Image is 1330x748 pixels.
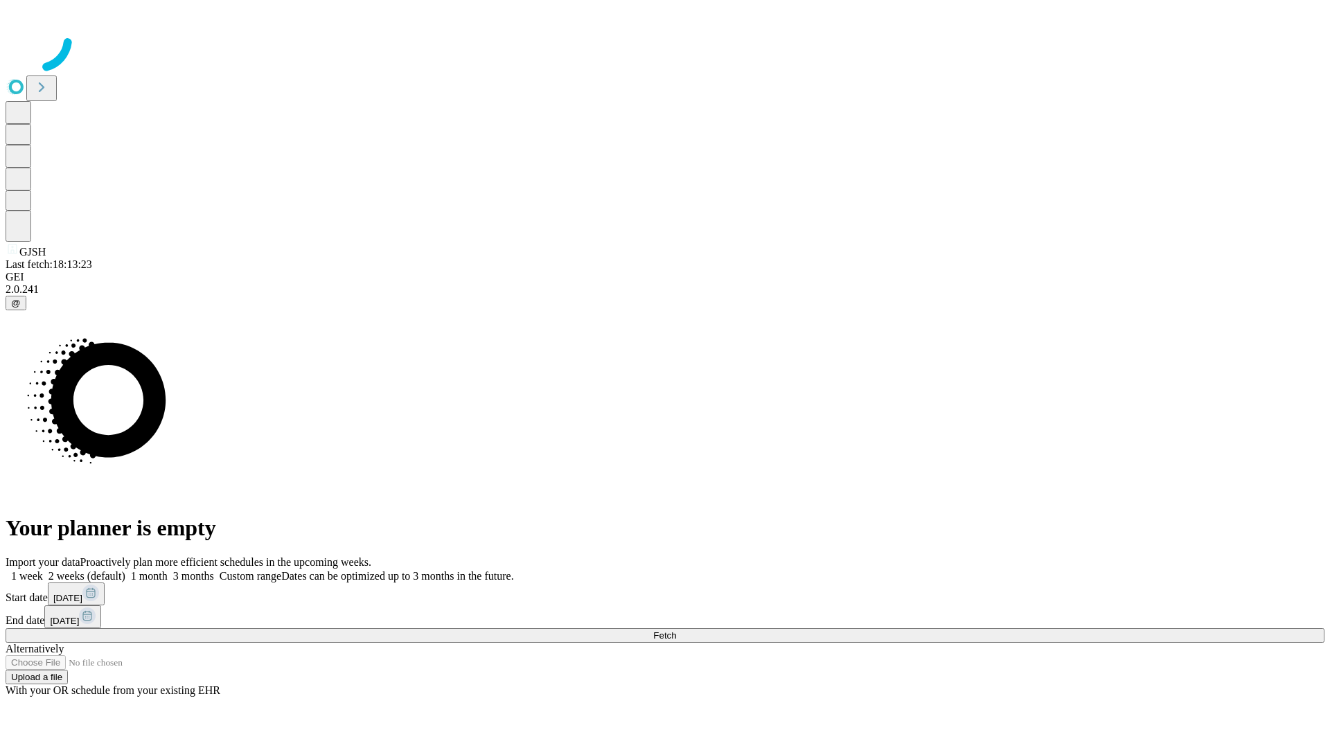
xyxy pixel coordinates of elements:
[53,593,82,603] span: [DATE]
[6,684,220,696] span: With your OR schedule from your existing EHR
[6,605,1324,628] div: End date
[6,296,26,310] button: @
[19,246,46,258] span: GJSH
[6,515,1324,541] h1: Your planner is empty
[173,570,214,582] span: 3 months
[11,298,21,308] span: @
[220,570,281,582] span: Custom range
[6,582,1324,605] div: Start date
[6,643,64,654] span: Alternatively
[131,570,168,582] span: 1 month
[48,582,105,605] button: [DATE]
[6,258,92,270] span: Last fetch: 18:13:23
[653,630,676,641] span: Fetch
[48,570,125,582] span: 2 weeks (default)
[6,283,1324,296] div: 2.0.241
[6,556,80,568] span: Import your data
[6,670,68,684] button: Upload a file
[11,570,43,582] span: 1 week
[44,605,101,628] button: [DATE]
[6,628,1324,643] button: Fetch
[6,271,1324,283] div: GEI
[80,556,371,568] span: Proactively plan more efficient schedules in the upcoming weeks.
[50,616,79,626] span: [DATE]
[281,570,513,582] span: Dates can be optimized up to 3 months in the future.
